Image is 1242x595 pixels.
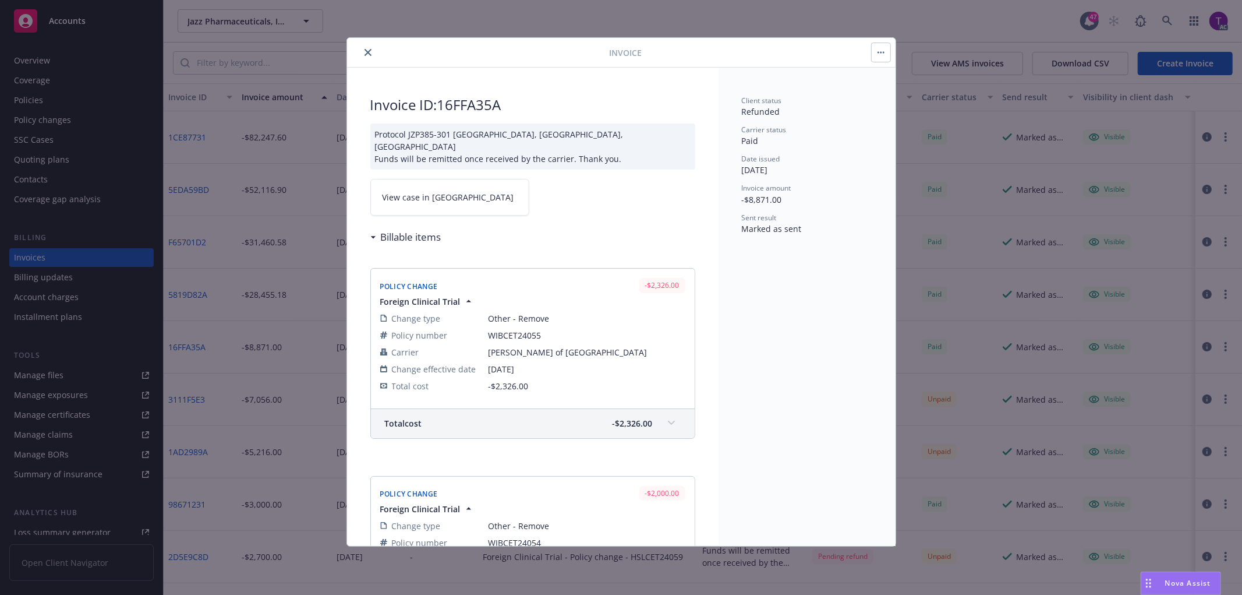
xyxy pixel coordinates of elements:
span: Policy number [392,537,448,549]
span: Invoice amount [742,183,791,193]
div: Totalcost-$2,326.00 [371,409,695,438]
span: Date issued [742,154,780,164]
button: Foreign Clinical Trial [380,503,475,515]
span: [PERSON_NAME] of [GEOGRAPHIC_DATA] [489,346,685,358]
span: [DATE] [489,363,685,375]
span: Client status [742,96,782,105]
h3: Billable items [381,230,441,245]
div: -$2,326.00 [639,278,685,293]
span: Invoice [610,47,642,59]
span: Refunded [742,106,780,117]
span: Marked as sent [742,223,802,234]
span: Sent result [742,213,777,223]
div: Protocol JZP385-301 [GEOGRAPHIC_DATA], [GEOGRAPHIC_DATA], [GEOGRAPHIC_DATA] Funds will be remitte... [370,124,695,170]
span: WIBCET24055 [489,329,685,341]
span: Total cost [392,380,429,392]
span: Other - Remove [489,520,685,532]
span: Carrier [392,346,419,358]
span: Carrier status [742,125,787,135]
span: Other - Remove [489,312,685,325]
span: [DATE] [742,164,768,175]
span: Change type [392,312,441,325]
button: Foreign Clinical Trial [380,295,475,308]
span: Paid [742,135,759,146]
span: -$2,326.00 [489,381,529,392]
button: Nova Assist [1141,572,1221,595]
span: Change type [392,520,441,532]
div: -$2,000.00 [639,486,685,501]
span: Policy Change [380,489,438,499]
div: Drag to move [1141,572,1156,594]
div: Billable items [370,230,441,245]
h2: Invoice ID: 16FFA35A [370,96,695,114]
span: View case in [GEOGRAPHIC_DATA] [383,191,514,203]
span: Nova Assist [1165,578,1211,588]
a: View case in [GEOGRAPHIC_DATA] [370,179,529,216]
span: -$8,871.00 [742,194,782,205]
span: -$2,326.00 [613,417,653,429]
span: Change effective date [392,363,476,375]
span: Policy Change [380,281,438,291]
span: Policy number [392,329,448,341]
button: close [361,45,375,59]
span: Foreign Clinical Trial [380,295,461,308]
span: WIBCET24054 [489,537,685,549]
span: Total cost [385,417,422,429]
span: Foreign Clinical Trial [380,503,461,515]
